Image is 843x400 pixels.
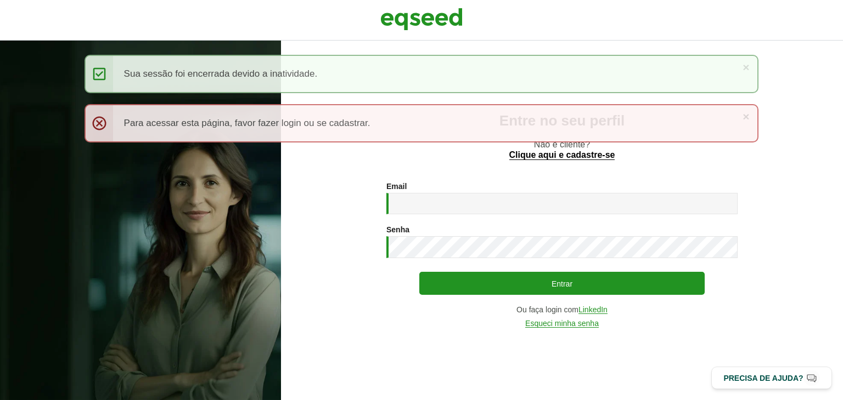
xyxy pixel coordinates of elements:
label: Senha [386,226,409,233]
img: EqSeed Logo [380,5,463,33]
div: Ou faça login com [386,306,738,314]
a: Esqueci minha senha [525,319,599,328]
label: Email [386,182,407,190]
div: Sua sessão foi encerrada devido a inatividade. [85,55,759,93]
a: × [743,111,749,122]
a: Clique aqui e cadastre-se [509,151,615,160]
div: Para acessar esta página, favor fazer login ou se cadastrar. [85,104,759,142]
a: × [743,61,749,73]
a: LinkedIn [578,306,608,314]
button: Entrar [419,272,705,295]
